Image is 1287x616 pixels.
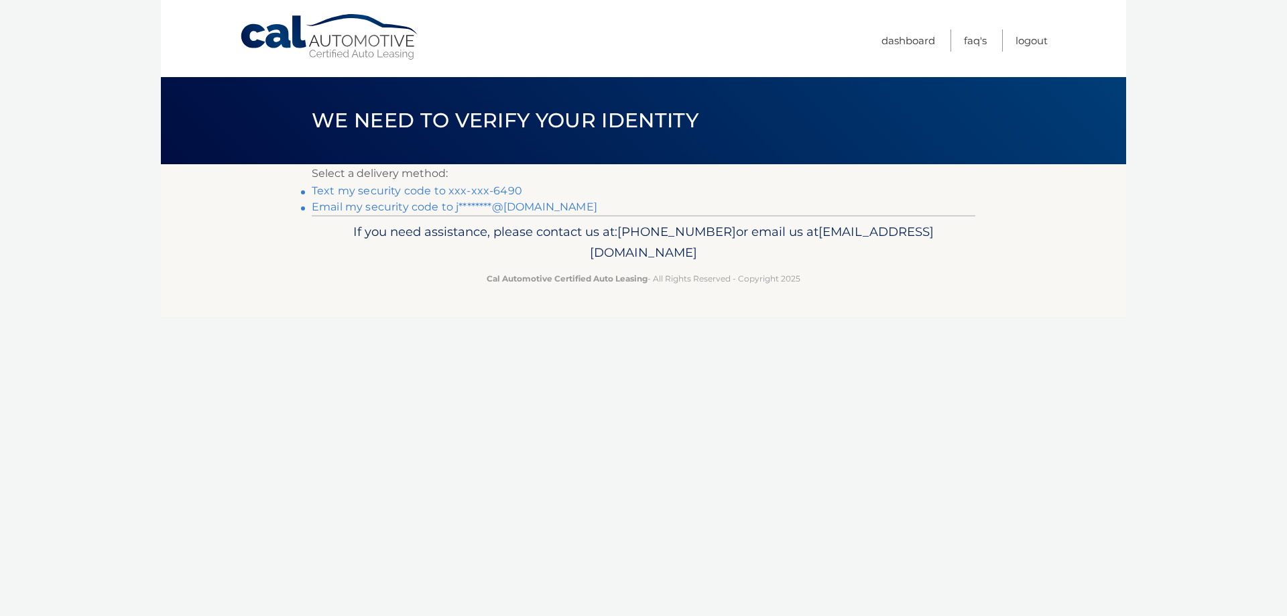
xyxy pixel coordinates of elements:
a: Cal Automotive [239,13,420,61]
a: Logout [1016,29,1048,52]
a: FAQ's [964,29,987,52]
span: We need to verify your identity [312,108,698,133]
strong: Cal Automotive Certified Auto Leasing [487,273,648,284]
a: Text my security code to xxx-xxx-6490 [312,184,522,197]
a: Email my security code to j********@[DOMAIN_NAME] [312,200,597,213]
p: If you need assistance, please contact us at: or email us at [320,221,967,264]
a: Dashboard [881,29,935,52]
p: - All Rights Reserved - Copyright 2025 [320,271,967,286]
p: Select a delivery method: [312,164,975,183]
span: [PHONE_NUMBER] [617,224,736,239]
